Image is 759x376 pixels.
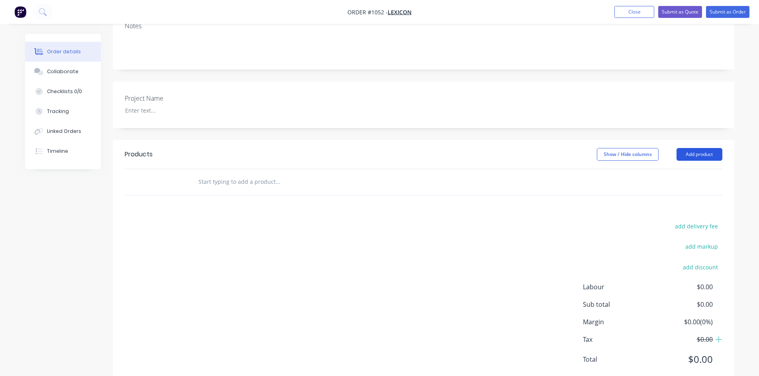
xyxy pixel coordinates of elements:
[25,101,101,121] button: Tracking
[47,128,81,135] div: Linked Orders
[347,8,388,16] span: Order #1052 -
[583,317,654,327] span: Margin
[706,6,749,18] button: Submit as Order
[681,241,722,252] button: add markup
[653,317,712,327] span: $0.00 ( 0 %)
[653,300,712,309] span: $0.00
[14,6,26,18] img: Factory
[583,355,654,364] span: Total
[25,141,101,161] button: Timeline
[125,94,224,103] label: Project Name
[47,108,69,115] div: Tracking
[583,300,654,309] span: Sub total
[125,150,153,159] div: Products
[388,8,412,16] a: Lexicon
[653,282,712,292] span: $0.00
[47,88,82,95] div: Checklists 0/0
[25,82,101,101] button: Checklists 0/0
[25,62,101,82] button: Collaborate
[653,352,712,366] span: $0.00
[653,335,712,344] span: $0.00
[47,148,68,155] div: Timeline
[125,22,722,30] div: Notes
[614,6,654,18] button: Close
[677,148,722,161] button: Add product
[679,261,722,272] button: add discount
[25,42,101,62] button: Order details
[198,174,357,190] input: Start typing to add a product...
[583,335,654,344] span: Tax
[25,121,101,141] button: Linked Orders
[597,148,659,161] button: Show / Hide columns
[583,282,654,292] span: Labour
[671,221,722,232] button: add delivery fee
[658,6,702,18] button: Submit as Quote
[47,48,81,55] div: Order details
[47,68,78,75] div: Collaborate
